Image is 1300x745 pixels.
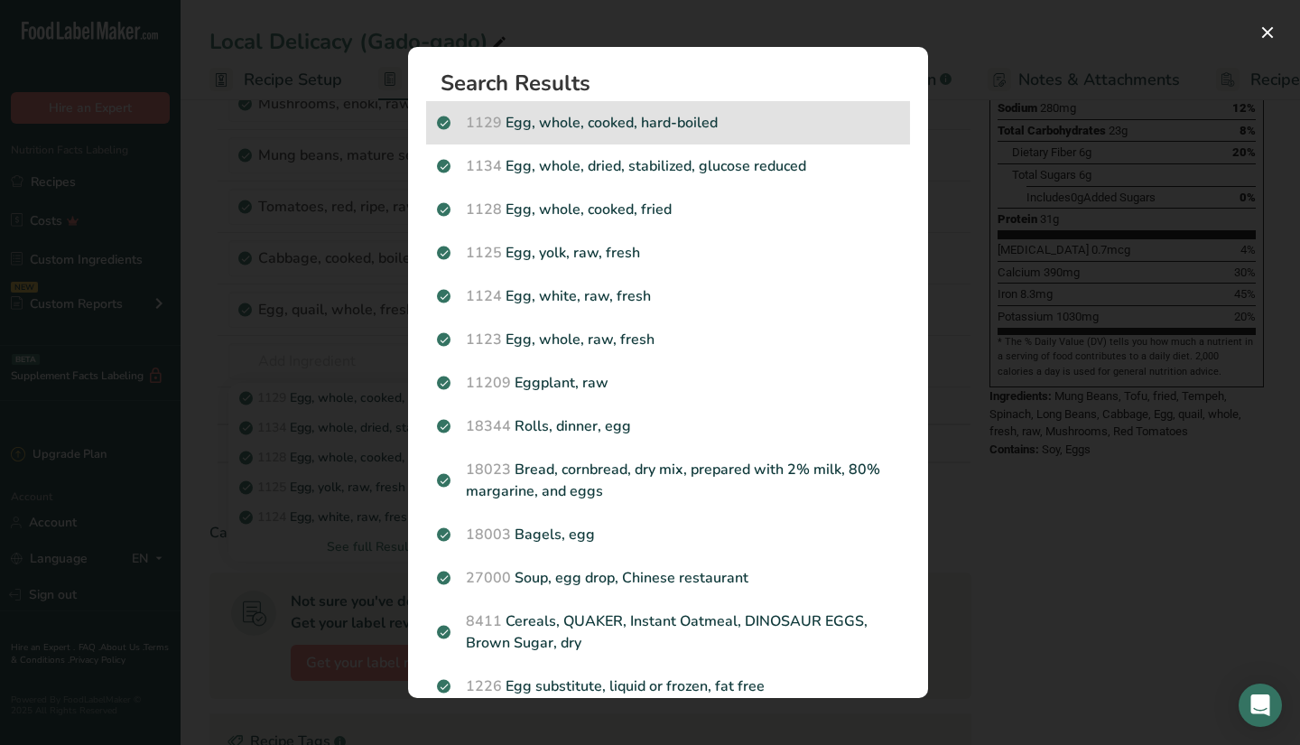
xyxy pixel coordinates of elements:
span: 1134 [466,156,502,176]
span: 1123 [466,330,502,349]
h1: Search Results [441,72,910,94]
span: 18344 [466,416,511,436]
span: 1125 [466,243,502,263]
span: 18003 [466,525,511,545]
p: Cereals, QUAKER, Instant Oatmeal, DINOSAUR EGGS, Brown Sugar, dry [437,610,899,654]
p: Egg, yolk, raw, fresh [437,242,899,264]
span: 1226 [466,676,502,696]
p: Egg, white, raw, fresh [437,285,899,307]
span: 8411 [466,611,502,631]
span: 27000 [466,568,511,588]
p: Rolls, dinner, egg [437,415,899,437]
p: Soup, egg drop, Chinese restaurant [437,567,899,589]
p: Eggplant, raw [437,372,899,394]
span: 1128 [466,200,502,219]
span: 1124 [466,286,502,306]
p: Egg substitute, liquid or frozen, fat free [437,675,899,697]
p: Egg, whole, dried, stabilized, glucose reduced [437,155,899,177]
p: Egg, whole, raw, fresh [437,329,899,350]
span: 11209 [466,373,511,393]
p: Bagels, egg [437,524,899,545]
p: Bread, cornbread, dry mix, prepared with 2% milk, 80% margarine, and eggs [437,459,899,502]
p: Egg, whole, cooked, fried [437,199,899,220]
div: Open Intercom Messenger [1239,684,1282,727]
span: 1129 [466,113,502,133]
span: 18023 [466,460,511,480]
p: Egg, whole, cooked, hard-boiled [437,112,899,134]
